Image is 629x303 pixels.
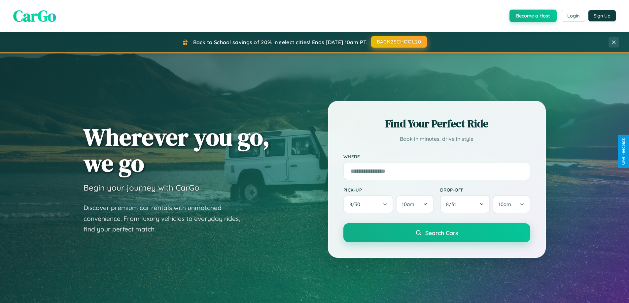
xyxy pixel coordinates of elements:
h2: Find Your Perfect Ride [343,116,530,131]
button: 8/30 [343,195,394,213]
button: 10am [493,195,530,213]
button: Login [562,10,585,22]
h1: Wherever you go, we go [84,124,270,176]
label: Where [343,154,530,159]
span: CarGo [13,5,56,27]
p: Book in minutes, drive in style [343,134,530,144]
span: 10am [499,201,511,207]
div: Give Feedback [621,138,626,165]
button: Search Cars [343,223,530,242]
p: Discover premium car rentals with unmatched convenience. From luxury vehicles to everyday rides, ... [84,202,249,235]
button: Become a Host [509,10,557,22]
h3: Begin your journey with CarGo [84,183,199,193]
button: Sign Up [588,10,616,21]
span: Search Cars [425,229,458,236]
button: 8/31 [440,195,490,213]
span: Back to School savings of 20% in select cities! Ends [DATE] 10am PT. [193,39,367,45]
label: Drop-off [440,187,530,193]
span: 10am [402,201,414,207]
span: 8 / 30 [349,201,364,207]
button: 10am [396,195,433,213]
span: 8 / 31 [446,201,459,207]
label: Pick-up [343,187,434,193]
button: BACK2SCHOOL20 [371,36,427,48]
